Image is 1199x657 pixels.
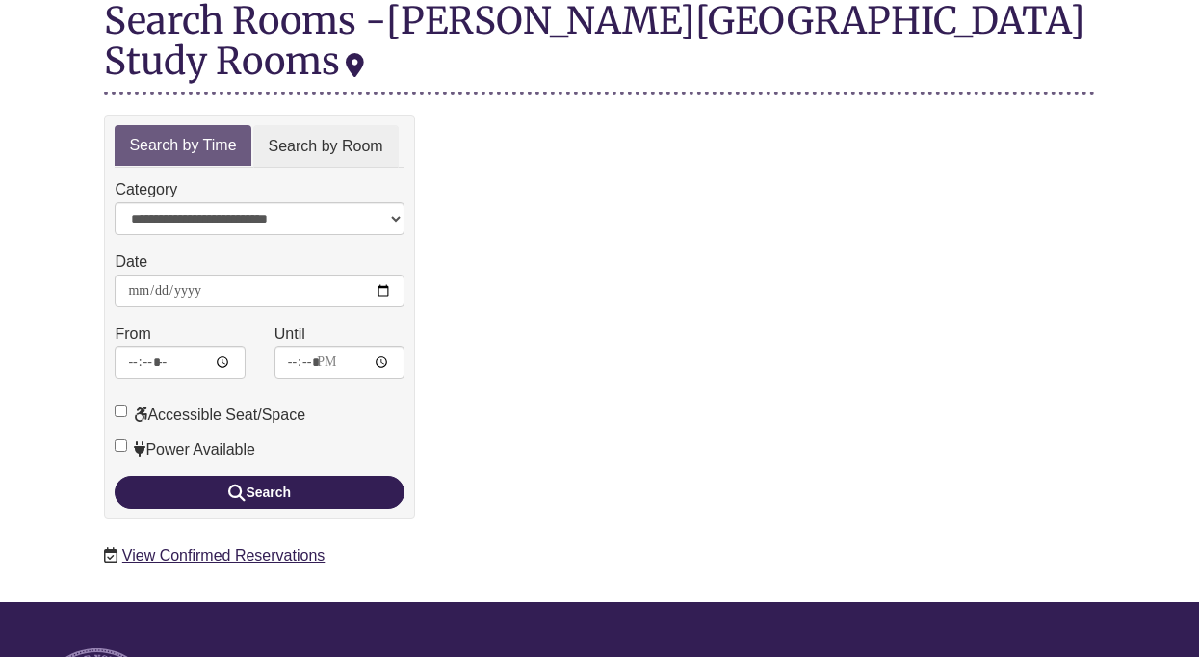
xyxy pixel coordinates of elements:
[115,322,150,347] label: From
[115,403,305,428] label: Accessible Seat/Space
[253,125,399,169] a: Search by Room
[274,322,305,347] label: Until
[115,125,250,167] a: Search by Time
[115,437,255,462] label: Power Available
[115,250,147,275] label: Date
[115,476,404,509] button: Search
[115,405,127,417] input: Accessible Seat/Space
[115,439,127,452] input: Power Available
[122,547,325,564] a: View Confirmed Reservations
[115,177,177,202] label: Category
